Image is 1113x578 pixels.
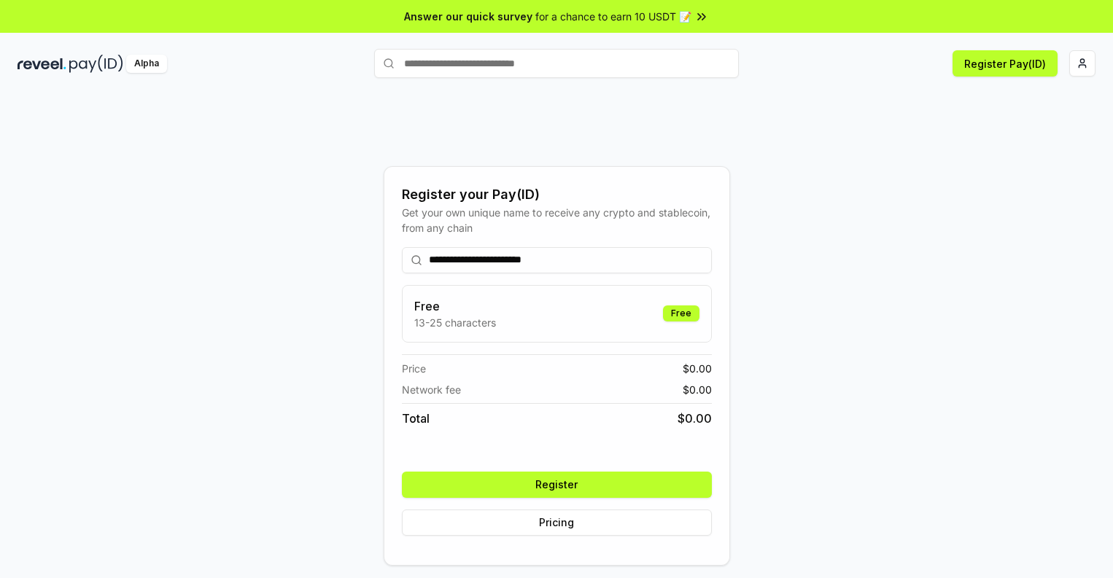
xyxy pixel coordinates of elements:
[953,50,1058,77] button: Register Pay(ID)
[402,361,426,376] span: Price
[69,55,123,73] img: pay_id
[683,382,712,397] span: $ 0.00
[404,9,532,24] span: Answer our quick survey
[414,315,496,330] p: 13-25 characters
[18,55,66,73] img: reveel_dark
[535,9,691,24] span: for a chance to earn 10 USDT 📝
[414,297,496,315] h3: Free
[402,410,430,427] span: Total
[402,184,712,205] div: Register your Pay(ID)
[683,361,712,376] span: $ 0.00
[402,382,461,397] span: Network fee
[678,410,712,427] span: $ 0.00
[126,55,167,73] div: Alpha
[663,305,699,321] div: Free
[402,205,712,235] div: Get your own unique name to receive any crypto and stablecoin, from any chain
[402,509,712,536] button: Pricing
[402,472,712,498] button: Register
